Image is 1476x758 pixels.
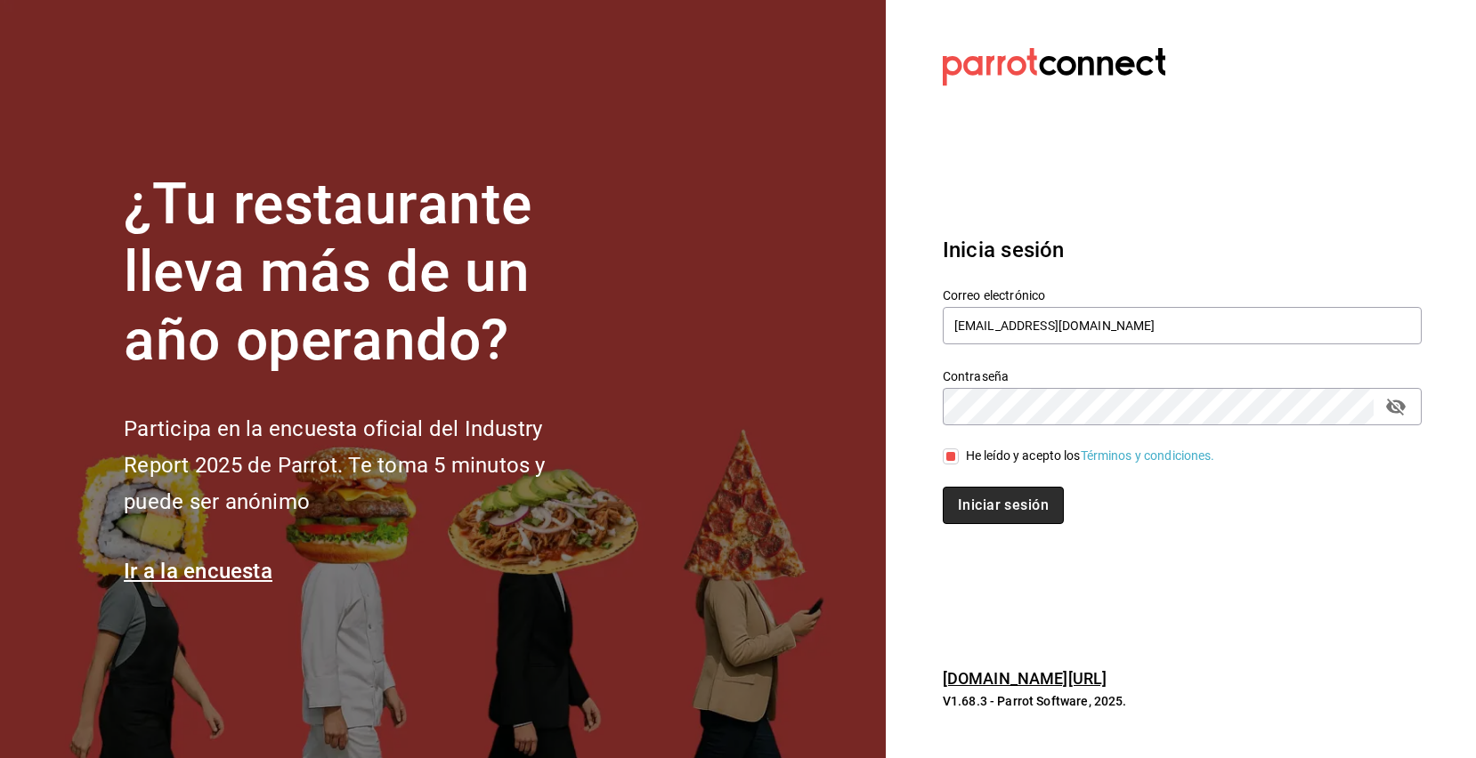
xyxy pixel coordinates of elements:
p: V1.68.3 - Parrot Software, 2025. [943,692,1422,710]
a: [DOMAIN_NAME][URL] [943,669,1107,688]
h2: Participa en la encuesta oficial del Industry Report 2025 de Parrot. Te toma 5 minutos y puede se... [124,411,604,520]
h3: Inicia sesión [943,234,1422,266]
label: Contraseña [943,369,1422,382]
a: Ir a la encuesta [124,559,272,584]
div: He leído y acepto los [966,447,1215,465]
button: passwordField [1381,391,1411,422]
label: Correo electrónico [943,288,1422,301]
a: Términos y condiciones. [1081,448,1215,463]
h1: ¿Tu restaurante lleva más de un año operando? [124,171,604,375]
button: Iniciar sesión [943,487,1064,524]
input: Ingresa tu correo electrónico [943,307,1422,344]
